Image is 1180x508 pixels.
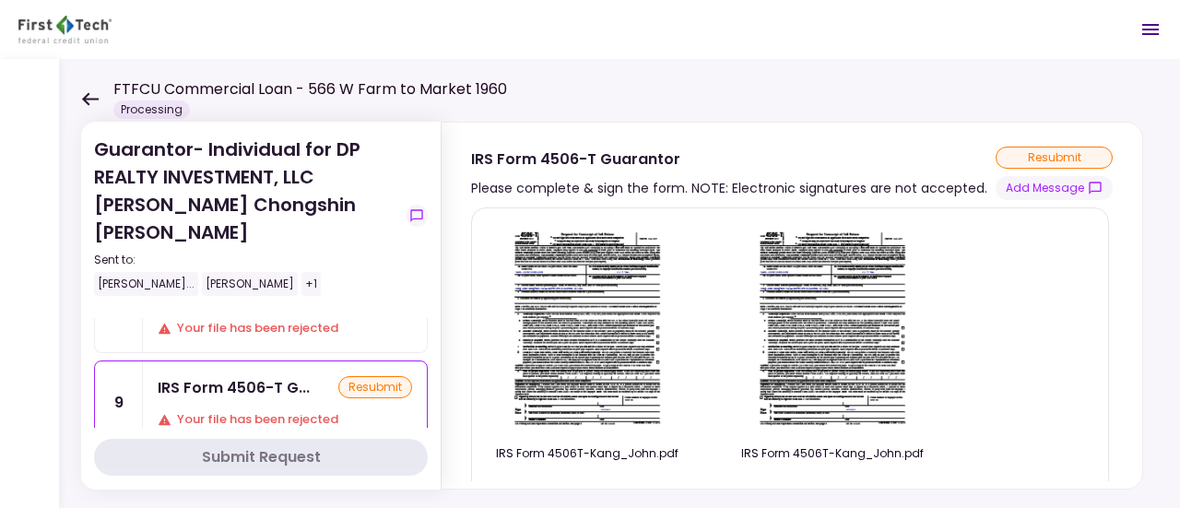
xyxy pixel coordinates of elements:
div: [PERSON_NAME] [202,272,298,296]
div: Processing [113,100,190,119]
button: Submit Request [94,439,428,476]
div: +1 [301,272,321,296]
div: IRS Form 4506-T Guarantor [471,148,987,171]
img: Partner icon [18,16,112,43]
div: IRS Form 4506T-Kang_John.pdf [736,445,929,462]
div: IRS Form 4506-T GuarantorPlease complete & sign the form. NOTE: Electronic signatures are not acc... [441,122,1143,490]
div: Please complete & sign the form. NOTE: Electronic signatures are not accepted. [471,177,987,199]
div: IRS Form 4506-T Guarantor [158,376,310,399]
button: show-messages [406,205,428,227]
div: [PERSON_NAME]... [94,272,198,296]
div: 9 [95,361,143,443]
div: Your file has been rejected [158,410,412,429]
div: resubmit [996,147,1113,169]
button: Open menu [1128,7,1173,52]
div: IRS Form 4506T-Kang_John.pdf [490,445,684,462]
div: Submit Request [202,446,321,468]
div: resubmit [338,376,412,398]
h1: FTFCU Commercial Loan - 566 W Farm to Market 1960 [113,78,507,100]
div: Your file has been rejected [158,319,412,337]
div: Sent to: [94,252,398,268]
a: 9IRS Form 4506-T GuarantorresubmitYour file has been rejected [94,360,428,444]
div: Guarantor- Individual for DP REALTY INVESTMENT, LLC [PERSON_NAME] Chongshin [PERSON_NAME] [94,136,398,296]
button: show-messages [996,176,1113,200]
